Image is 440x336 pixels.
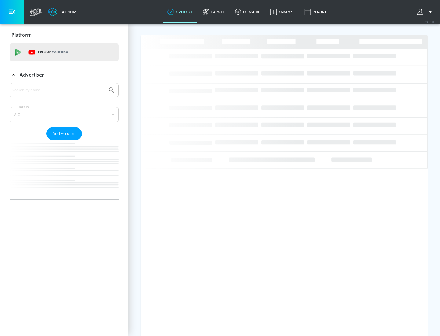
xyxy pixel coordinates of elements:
[299,1,332,23] a: Report
[38,49,68,56] p: DV360:
[163,1,198,23] a: optimize
[10,107,119,122] div: A-Z
[10,83,119,199] div: Advertiser
[52,49,68,55] p: Youtube
[48,7,77,16] a: Atrium
[11,31,32,38] p: Platform
[17,105,31,109] label: Sort By
[230,1,265,23] a: measure
[10,26,119,43] div: Platform
[10,43,119,61] div: DV360: Youtube
[59,9,77,15] div: Atrium
[12,86,105,94] input: Search by name
[20,71,44,78] p: Advertiser
[53,130,76,137] span: Add Account
[198,1,230,23] a: Target
[46,127,82,140] button: Add Account
[10,140,119,199] nav: list of Advertiser
[10,66,119,83] div: Advertiser
[265,1,299,23] a: Analyze
[425,20,434,24] span: v 4.32.0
